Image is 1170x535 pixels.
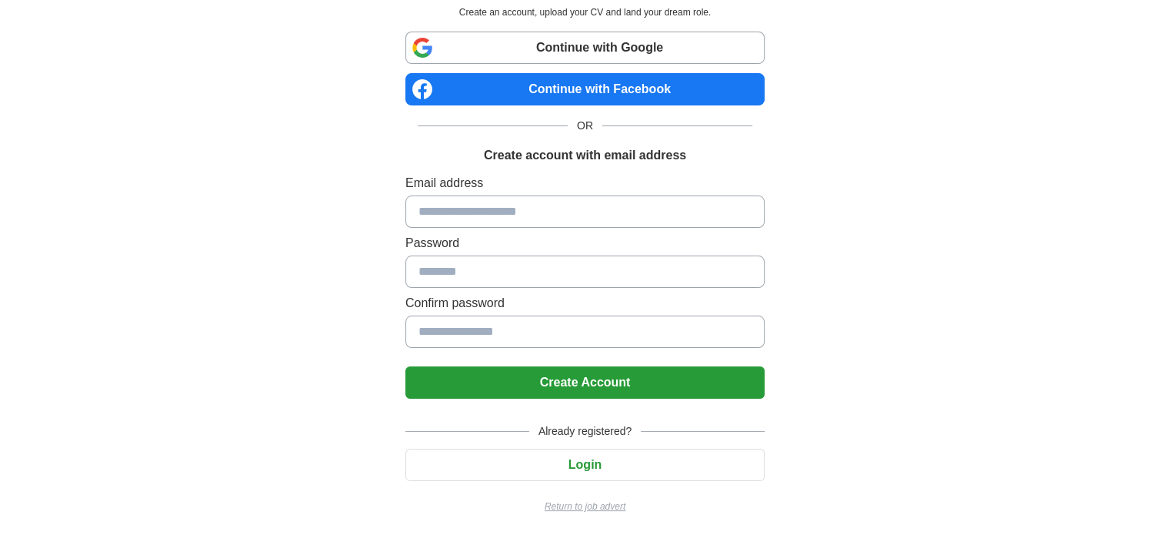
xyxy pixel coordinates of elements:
[405,449,765,481] button: Login
[405,294,765,313] label: Confirm password
[405,500,765,513] a: Return to job advert
[405,234,765,252] label: Password
[405,366,765,399] button: Create Account
[405,32,765,64] a: Continue with Google
[484,146,686,165] h1: Create account with email address
[529,423,641,440] span: Already registered?
[405,458,765,471] a: Login
[405,174,765,192] label: Email address
[568,118,602,134] span: OR
[408,5,762,19] p: Create an account, upload your CV and land your dream role.
[405,73,765,105] a: Continue with Facebook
